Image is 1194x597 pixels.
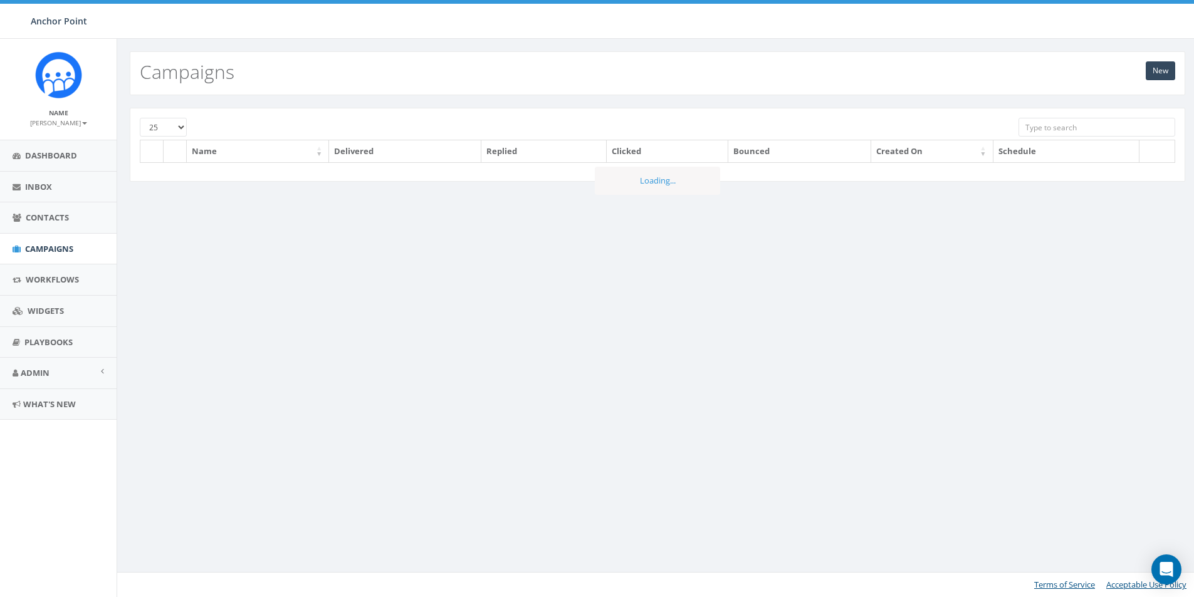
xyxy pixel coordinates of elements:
small: [PERSON_NAME] [30,118,87,127]
a: [PERSON_NAME] [30,117,87,128]
span: Dashboard [25,150,77,161]
div: Open Intercom Messenger [1151,554,1181,584]
th: Clicked [607,140,728,162]
a: Acceptable Use Policy [1106,579,1186,590]
span: Inbox [25,181,52,192]
div: Loading... [595,167,720,195]
th: Created On [871,140,993,162]
a: Terms of Service [1034,579,1095,590]
span: Workflows [26,274,79,285]
th: Bounced [728,140,871,162]
th: Replied [481,140,607,162]
th: Schedule [993,140,1140,162]
span: Anchor Point [31,15,87,27]
a: New [1146,61,1175,80]
small: Name [49,108,68,117]
span: Contacts [26,212,69,223]
th: Delivered [329,140,481,162]
input: Type to search [1019,118,1175,137]
span: Playbooks [24,336,73,348]
th: Name [187,140,329,162]
span: Widgets [28,305,64,316]
h2: Campaigns [140,61,234,82]
span: Campaigns [25,243,73,254]
span: What's New [23,398,76,410]
span: Admin [21,367,50,378]
img: Rally_platform_Icon_1.png [35,51,82,98]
